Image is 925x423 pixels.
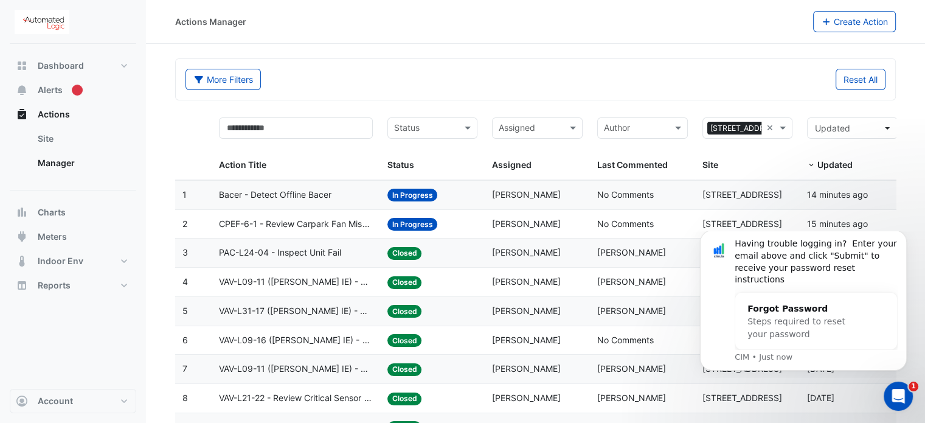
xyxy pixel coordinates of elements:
[387,159,414,170] span: Status
[66,71,179,84] div: Forgot Password
[597,276,666,287] span: [PERSON_NAME]
[707,122,784,135] span: [STREET_ADDRESS]
[597,363,666,374] span: [PERSON_NAME]
[702,393,782,403] span: [STREET_ADDRESS]
[182,306,188,316] span: 5
[702,218,782,229] span: [STREET_ADDRESS]
[53,121,216,131] p: Message from CIM, sent Just now
[10,273,136,298] button: Reports
[492,335,561,345] span: [PERSON_NAME]
[807,117,898,139] button: Updated
[492,189,561,200] span: [PERSON_NAME]
[702,189,782,200] span: [STREET_ADDRESS]
[492,247,561,257] span: [PERSON_NAME]
[182,335,188,345] span: 6
[219,217,372,231] span: CPEF-6-1 - Review Carpark Fan Missed Purge
[175,15,246,28] div: Actions Manager
[53,7,216,54] div: Having trouble logging in? Enter your email above and click "Submit" to receive your password res...
[182,218,187,229] span: 2
[10,54,136,78] button: Dashboard
[815,123,850,133] span: Updated
[38,395,73,407] span: Account
[27,10,47,29] img: Profile image for CIM
[185,69,261,90] button: More Filters
[492,218,561,229] span: [PERSON_NAME]
[10,249,136,273] button: Indoor Env
[38,60,84,72] span: Dashboard
[15,10,69,34] img: Company Logo
[16,255,28,267] app-icon: Indoor Env
[53,7,216,118] div: Message content
[597,247,666,257] span: [PERSON_NAME]
[54,61,191,119] div: Forgot PasswordSteps required to reset your password
[182,363,187,374] span: 7
[492,363,561,374] span: [PERSON_NAME]
[387,218,438,231] span: In Progress
[597,306,666,316] span: [PERSON_NAME]
[182,393,188,403] span: 8
[38,206,66,218] span: Charts
[38,84,63,96] span: Alerts
[16,279,28,292] app-icon: Reports
[38,255,83,267] span: Indoor Env
[16,84,28,96] app-icon: Alerts
[387,305,422,318] span: Closed
[10,225,136,249] button: Meters
[387,363,422,376] span: Closed
[16,231,28,243] app-icon: Meters
[219,391,372,405] span: VAV-L21-22 - Review Critical Sensor Outside Range
[66,85,164,108] span: Steps required to reset your password
[38,279,71,292] span: Reports
[492,393,561,403] span: [PERSON_NAME]
[10,78,136,102] button: Alerts
[807,189,868,200] span: 2025-09-08T10:58:46.108
[219,246,341,260] span: PAC-L24-04 - Inspect Unit Fail
[387,334,422,347] span: Closed
[219,304,372,318] span: VAV-L31-17 ([PERSON_NAME] IE) - Review Critical Sensor Outside Range
[597,335,654,345] span: No Comments
[28,127,136,151] a: Site
[387,393,422,405] span: Closed
[813,11,896,32] button: Create Action
[836,69,885,90] button: Reset All
[766,121,777,135] span: Clear
[387,189,438,201] span: In Progress
[219,362,372,376] span: VAV-L09-11 ([PERSON_NAME] IE) - Review Critical Sensor Outside Range
[387,247,422,260] span: Closed
[182,276,188,287] span: 4
[884,382,913,411] iframe: Intercom live chat
[10,389,136,413] button: Account
[702,159,718,170] span: Site
[72,85,83,96] div: Tooltip anchor
[10,102,136,127] button: Actions
[16,60,28,72] app-icon: Dashboard
[682,231,925,378] iframe: Intercom notifications message
[38,108,70,121] span: Actions
[597,159,668,170] span: Last Commented
[219,275,372,289] span: VAV-L09-11 ([PERSON_NAME] IE) - Review Critical Sensor Outside Range
[16,108,28,121] app-icon: Actions
[492,159,532,170] span: Assigned
[909,382,918,391] span: 1
[597,189,654,200] span: No Comments
[10,127,136,180] div: Actions
[807,218,868,229] span: 2025-09-08T10:58:33.368
[219,334,372,348] span: VAV-L09-16 ([PERSON_NAME] IE) - Review Critical Sensor Outside Range
[10,200,136,225] button: Charts
[28,151,136,175] a: Manager
[219,188,331,202] span: Bacer - Detect Offline Bacer
[597,218,654,229] span: No Comments
[597,393,666,403] span: [PERSON_NAME]
[38,231,67,243] span: Meters
[182,189,187,200] span: 1
[492,306,561,316] span: [PERSON_NAME]
[492,276,561,287] span: [PERSON_NAME]
[219,159,266,170] span: Action Title
[807,393,834,403] span: 2025-08-18T13:26:57.893
[16,206,28,218] app-icon: Charts
[182,247,188,257] span: 3
[387,276,422,289] span: Closed
[817,159,853,170] span: Updated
